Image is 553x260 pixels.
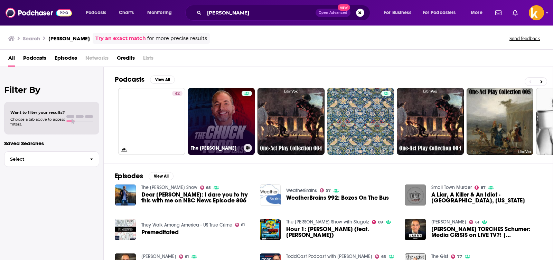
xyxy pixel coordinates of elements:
span: 61 [185,255,189,258]
span: Select [4,157,84,161]
a: The Todd Herman Show [141,184,197,190]
span: Hour 1: [PERSON_NAME] (feat. [PERSON_NAME]) [286,226,396,238]
a: EpisodesView All [115,172,174,180]
h2: Episodes [115,172,143,180]
span: Podcasts [86,8,106,18]
a: The [PERSON_NAME] [188,88,255,155]
a: Podcasts [23,52,46,67]
a: The Dan Le Batard Show with Stugotz [286,219,369,225]
button: open menu [466,7,491,18]
h3: [PERSON_NAME] [48,35,90,42]
a: 65 [200,186,211,190]
span: 42 [175,90,180,97]
span: Monitoring [147,8,172,18]
a: 65 [375,254,386,259]
h2: Podcasts [115,75,144,84]
a: Episodes [55,52,77,67]
a: Premeditated [141,229,179,235]
a: 89 [372,220,383,224]
span: Dear [PERSON_NAME]: I dare you to try this with me on NBC News Episode 806 [141,192,252,203]
img: Podchaser - Follow, Share and Rate Podcasts [6,6,72,19]
a: A Liar, A Killer & An Idiot - Cottonwood, California [431,192,542,203]
a: Charts [114,7,138,18]
div: Search podcasts, credits, & more... [192,5,377,21]
h2: Filter By [4,85,99,95]
img: Chuck Todd TORCHES Schumer: Media CRISIS on LIVE TV?! | Trump STUNS World Leaders! [405,219,426,240]
img: User Profile [529,5,544,20]
a: Credits [117,52,135,67]
img: Dear Chuck Todd: I dare you to try this with me on NBC News Episode 806 [115,184,136,206]
a: 87 [475,186,486,190]
p: Saved Searches [4,140,99,147]
button: View All [150,76,175,84]
a: 57 [320,188,331,192]
button: Show profile menu [529,5,544,20]
button: Send feedback [507,36,542,41]
a: Small Town Murder [431,184,472,190]
a: They Walk Among America - US True Crime [141,222,232,228]
span: Lists [143,52,153,67]
a: All [8,52,15,67]
img: WeatherBrains 992: Bozos On The Bus [260,184,281,206]
a: Dear Chuck Todd: I dare you to try this with me on NBC News Episode 806 [141,192,252,203]
a: Show notifications dropdown [493,7,504,19]
span: 65 [381,255,386,258]
span: A Liar, A Killer & An Idiot - [GEOGRAPHIC_DATA], [US_STATE] [431,192,542,203]
img: Premeditated [115,219,136,240]
img: A Liar, A Killer & An Idiot - Cottonwood, California [405,184,426,206]
h3: Search [23,35,40,42]
a: 61 [235,223,245,227]
span: New [338,4,350,11]
a: Show notifications dropdown [510,7,521,19]
button: Select [4,151,99,167]
span: for more precise results [147,34,207,42]
span: 89 [378,221,383,224]
a: 61 [179,254,189,259]
span: Choose a tab above to access filters. [10,117,65,127]
a: 61 [469,220,479,224]
span: 87 [481,186,486,189]
span: Networks [85,52,109,67]
span: 61 [241,223,245,227]
button: open menu [379,7,420,18]
span: 61 [475,221,479,224]
span: Logged in as sshawan [529,5,544,20]
a: The Gist [431,253,448,259]
a: 42 [172,91,182,96]
a: ToddCast Podcast with Todd Starnes [286,253,372,259]
button: open menu [81,7,115,18]
button: View All [149,172,174,180]
a: LARRY [141,253,176,259]
span: Charts [119,8,134,18]
a: 42 [118,88,185,155]
a: WeatherBrains [286,188,317,193]
a: 77 [451,254,462,259]
span: For Podcasters [423,8,456,18]
a: Hour 1: Owen Cote (feat. Chuck Todd) [286,226,396,238]
a: WeatherBrains 992: Bozos On The Bus [286,195,389,201]
span: 65 [206,186,211,189]
span: Want to filter your results? [10,110,65,115]
a: PodcastsView All [115,75,175,84]
h3: The [PERSON_NAME] [191,145,241,151]
a: Try an exact match [95,34,146,42]
span: Open Advanced [319,11,347,14]
span: More [471,8,482,18]
a: LARRY [431,219,466,225]
input: Search podcasts, credits, & more... [204,7,316,18]
span: For Business [384,8,411,18]
img: Hour 1: Owen Cote (feat. Chuck Todd) [260,219,281,240]
a: Chuck Todd TORCHES Schumer: Media CRISIS on LIVE TV?! | Trump STUNS World Leaders! [431,226,542,238]
span: 57 [326,189,331,192]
